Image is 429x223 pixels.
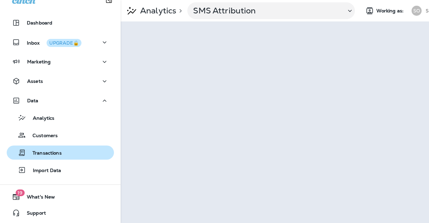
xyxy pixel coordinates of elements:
span: Working as: [376,8,405,14]
p: Data [27,98,39,103]
p: Dashboard [27,20,52,25]
p: Transactions [26,150,62,157]
button: 19What's New [7,190,114,204]
p: Customers [26,133,58,139]
span: What's New [20,194,55,202]
p: Inbox [27,39,81,46]
p: > [176,8,182,13]
p: Analytics [137,6,176,16]
button: UPGRADE🔒 [47,39,81,47]
button: Transactions [7,146,114,160]
button: Assets [7,74,114,88]
button: Marketing [7,55,114,68]
span: Support [20,210,46,218]
p: Marketing [27,59,51,64]
p: Import Data [26,168,61,174]
div: UPGRADE🔒 [49,41,79,45]
button: Data [7,94,114,107]
span: 19 [15,189,24,196]
p: SMS Attribution [193,6,341,16]
button: Dashboard [7,16,114,30]
button: Customers [7,128,114,142]
p: Analytics [26,115,54,122]
button: Analytics [7,111,114,125]
div: SO [412,6,422,16]
button: InboxUPGRADE🔒 [7,36,114,49]
p: Assets [27,78,43,84]
button: Support [7,206,114,220]
button: Import Data [7,163,114,177]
